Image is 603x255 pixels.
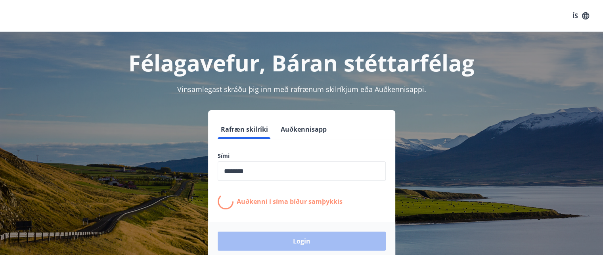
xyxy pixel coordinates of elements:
[218,152,386,160] label: Sími
[237,197,343,206] p: Auðkenni í síma bíður samþykkis
[278,120,330,139] button: Auðkennisapp
[218,120,271,139] button: Rafræn skilríki
[26,48,578,78] h1: Félagavefur, Báran stéttarfélag
[568,9,593,23] button: ÍS
[177,84,426,94] span: Vinsamlegast skráðu þig inn með rafrænum skilríkjum eða Auðkennisappi.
